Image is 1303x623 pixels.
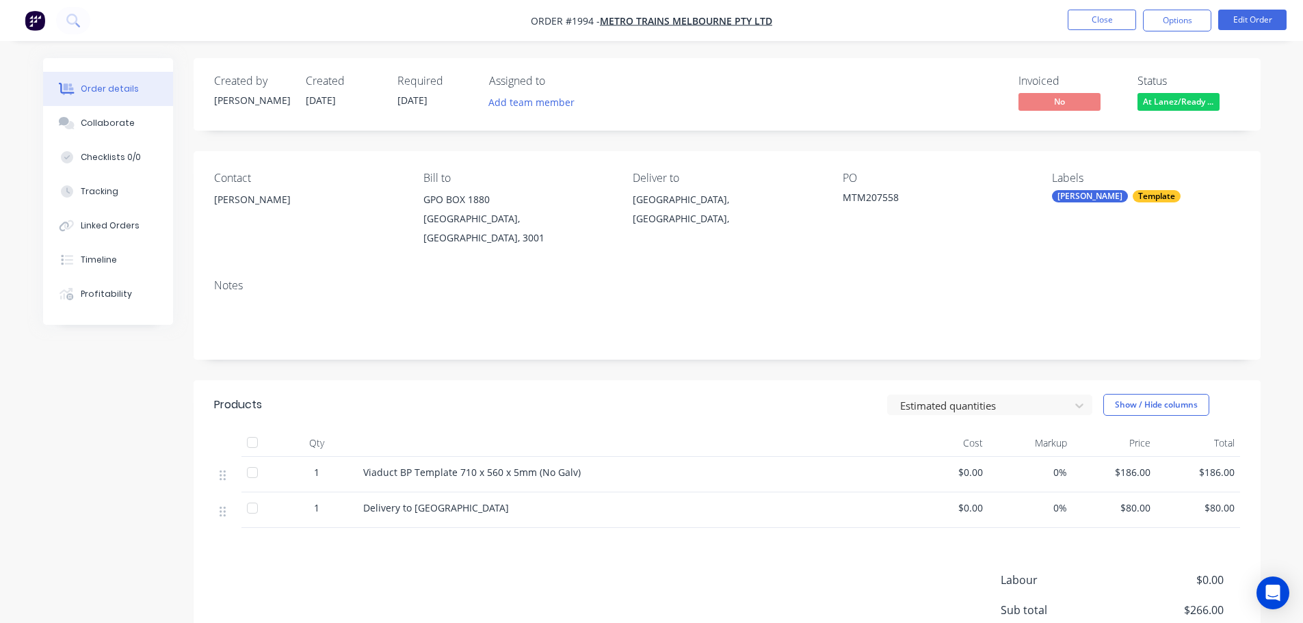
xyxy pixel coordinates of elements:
[988,429,1072,457] div: Markup
[1156,429,1240,457] div: Total
[489,93,582,111] button: Add team member
[81,220,140,232] div: Linked Orders
[1122,572,1223,588] span: $0.00
[1137,75,1240,88] div: Status
[81,151,141,163] div: Checklists 0/0
[1052,190,1128,202] div: [PERSON_NAME]
[43,243,173,277] button: Timeline
[1018,93,1101,110] span: No
[994,465,1067,479] span: 0%
[214,75,289,88] div: Created by
[531,14,600,27] span: Order #1994 -
[214,190,402,209] div: [PERSON_NAME]
[43,174,173,209] button: Tracking
[423,209,611,248] div: [GEOGRAPHIC_DATA], [GEOGRAPHIC_DATA], 3001
[633,172,820,185] div: Deliver to
[25,10,45,31] img: Factory
[1137,93,1220,110] span: At Lanez/Ready ...
[1001,602,1122,618] span: Sub total
[1103,394,1209,416] button: Show / Hide columns
[1161,465,1235,479] span: $186.00
[314,465,319,479] span: 1
[1072,429,1157,457] div: Price
[1137,93,1220,114] button: At Lanez/Ready ...
[306,94,336,107] span: [DATE]
[905,429,989,457] div: Cost
[214,93,289,107] div: [PERSON_NAME]
[1068,10,1136,30] button: Close
[1256,576,1289,609] div: Open Intercom Messenger
[1122,602,1223,618] span: $266.00
[314,501,319,515] span: 1
[43,140,173,174] button: Checklists 0/0
[1143,10,1211,31] button: Options
[276,429,358,457] div: Qty
[1018,75,1121,88] div: Invoiced
[43,72,173,106] button: Order details
[81,117,135,129] div: Collaborate
[910,465,984,479] span: $0.00
[1001,572,1122,588] span: Labour
[1078,465,1151,479] span: $186.00
[843,190,1014,209] div: MTM207558
[423,172,611,185] div: Bill to
[43,106,173,140] button: Collaborate
[43,277,173,311] button: Profitability
[43,209,173,243] button: Linked Orders
[214,190,402,234] div: [PERSON_NAME]
[910,501,984,515] span: $0.00
[1052,172,1239,185] div: Labels
[306,75,381,88] div: Created
[633,190,820,234] div: [GEOGRAPHIC_DATA], [GEOGRAPHIC_DATA],
[1078,501,1151,515] span: $80.00
[423,190,611,209] div: GPO BOX 1880
[1161,501,1235,515] span: $80.00
[81,288,132,300] div: Profitability
[214,279,1240,292] div: Notes
[1218,10,1287,30] button: Edit Order
[81,254,117,266] div: Timeline
[481,93,581,111] button: Add team member
[397,75,473,88] div: Required
[633,190,820,228] div: [GEOGRAPHIC_DATA], [GEOGRAPHIC_DATA],
[423,190,611,248] div: GPO BOX 1880[GEOGRAPHIC_DATA], [GEOGRAPHIC_DATA], 3001
[214,397,262,413] div: Products
[81,83,139,95] div: Order details
[214,172,402,185] div: Contact
[363,501,509,514] span: Delivery to [GEOGRAPHIC_DATA]
[994,501,1067,515] span: 0%
[843,172,1030,185] div: PO
[81,185,118,198] div: Tracking
[600,14,772,27] a: METRO TRAINS MELBOURNE PTY LTD
[397,94,427,107] span: [DATE]
[489,75,626,88] div: Assigned to
[1133,190,1181,202] div: Template
[363,466,581,479] span: Viaduct BP Template 710 x 560 x 5mm (No Galv)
